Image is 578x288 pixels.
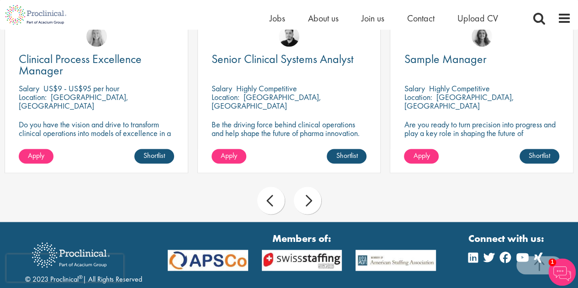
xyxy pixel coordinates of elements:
[212,53,367,65] a: Senior Clinical Systems Analyst
[468,231,546,245] strong: Connect with us:
[404,92,514,111] p: [GEOGRAPHIC_DATA], [GEOGRAPHIC_DATA]
[404,120,559,146] p: Are you ready to turn precision into progress and play a key role in shaping the future of pharma...
[404,92,432,102] span: Location:
[361,12,384,24] a: Join us
[221,151,237,160] span: Apply
[212,149,246,163] a: Apply
[404,83,424,94] span: Salary
[43,83,119,94] p: US$9 - US$95 per hour
[212,51,354,67] span: Senior Clinical Systems Analyst
[19,92,47,102] span: Location:
[548,258,556,266] span: 1
[404,149,439,163] a: Apply
[25,236,117,274] img: Proclinical Recruitment
[457,12,498,24] a: Upload CV
[472,26,492,47] img: Jackie Cerchio
[404,51,486,67] span: Sample Manager
[19,51,142,78] span: Clinical Process Excellence Manager
[327,149,366,163] a: Shortlist
[407,12,435,24] a: Contact
[25,236,142,284] div: © 2023 Proclinical | All Rights Reserved
[168,231,436,245] strong: Members of:
[212,83,232,94] span: Salary
[349,250,443,271] img: APSCo
[308,12,339,24] a: About us
[212,92,239,102] span: Location:
[236,83,297,94] p: Highly Competitive
[257,187,285,214] div: prev
[429,83,489,94] p: Highly Competitive
[548,258,576,286] img: Chatbot
[212,92,321,111] p: [GEOGRAPHIC_DATA], [GEOGRAPHIC_DATA]
[19,92,128,111] p: [GEOGRAPHIC_DATA], [GEOGRAPHIC_DATA]
[19,149,53,163] a: Apply
[86,26,107,47] img: Shannon Briggs
[279,26,299,47] img: Anderson Maldonado
[19,120,174,146] p: Do you have the vision and drive to transform clinical operations into models of excellence in a ...
[294,187,321,214] div: next
[413,151,430,160] span: Apply
[19,83,39,94] span: Salary
[520,149,559,163] a: Shortlist
[161,250,255,271] img: APSCo
[6,254,123,282] iframe: reCAPTCHA
[212,120,367,137] p: Be the driving force behind clinical operations and help shape the future of pharma innovation.
[19,53,174,76] a: Clinical Process Excellence Manager
[134,149,174,163] a: Shortlist
[28,151,44,160] span: Apply
[255,250,349,271] img: APSCo
[270,12,285,24] a: Jobs
[404,53,559,65] a: Sample Manager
